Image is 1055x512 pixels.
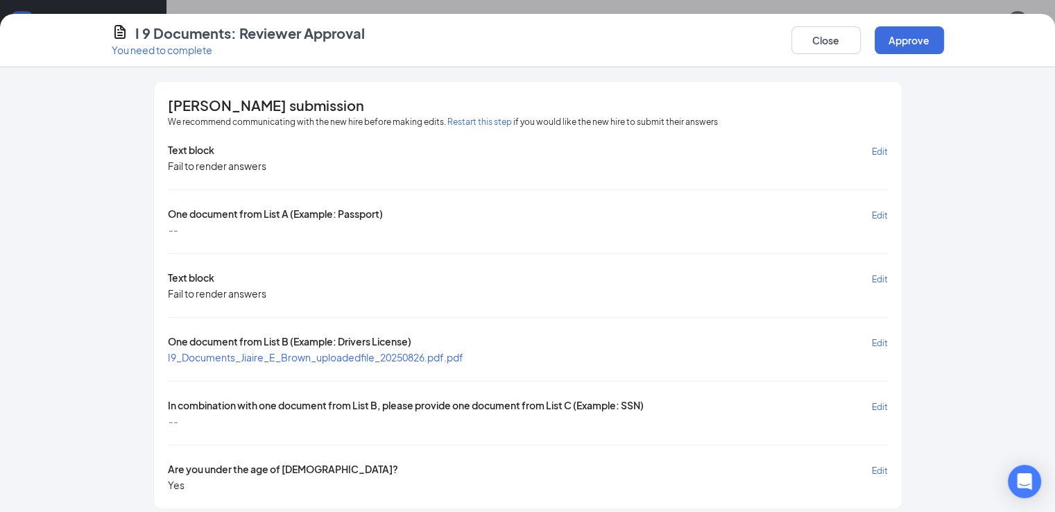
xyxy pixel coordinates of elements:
[872,143,888,159] button: Edit
[168,207,383,223] span: One document from List A (Example: Passport)
[168,351,463,364] a: I9_Documents_Jiaire_E_Brown_uploadedfile_20250826.pdf.pdf
[1008,465,1041,498] div: Open Intercom Messenger
[168,143,214,159] span: Text block
[168,334,411,350] span: One document from List B (Example: Drivers License)
[872,462,888,478] button: Edit
[168,159,266,173] div: Fail to render answers
[872,334,888,350] button: Edit
[168,271,214,287] span: Text block
[112,43,365,57] p: You need to complete
[168,478,185,492] span: Yes
[168,398,644,414] span: In combination with one document from List B, please provide one document from List C (Example: SSN)
[872,398,888,414] button: Edit
[872,466,888,476] span: Edit
[791,26,861,54] button: Close
[872,402,888,412] span: Edit
[872,210,888,221] span: Edit
[168,223,178,237] span: --
[872,146,888,157] span: Edit
[112,24,128,40] svg: CustomFormIcon
[168,414,178,428] span: --
[872,274,888,284] span: Edit
[168,115,718,129] span: We recommend communicating with the new hire before making edits. if you would like the new hire ...
[447,115,512,129] button: Restart this step
[872,338,888,348] span: Edit
[168,462,398,478] span: Are you under the age of [DEMOGRAPHIC_DATA]?
[875,26,944,54] button: Approve
[872,271,888,287] button: Edit
[872,207,888,223] button: Edit
[135,24,365,43] h4: I 9 Documents: Reviewer Approval
[168,287,266,300] div: Fail to render answers
[168,99,364,112] span: [PERSON_NAME] submission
